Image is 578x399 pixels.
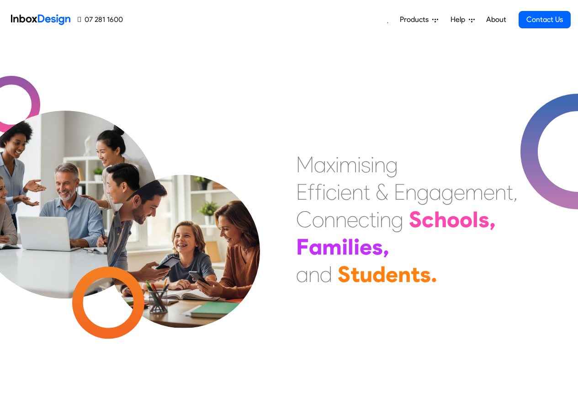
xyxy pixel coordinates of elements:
div: E [296,178,308,206]
div: n [495,178,506,206]
div: C [296,206,312,233]
div: , [489,206,496,233]
a: Help [447,11,478,29]
div: g [386,151,398,178]
div: e [454,178,465,206]
a: Products [396,11,442,29]
div: S [338,261,350,288]
div: t [350,261,360,288]
div: . [431,261,437,288]
div: e [483,178,495,206]
div: s [478,206,489,233]
a: About [483,11,509,29]
div: i [335,151,339,178]
div: o [312,206,324,233]
div: a [314,151,326,178]
div: e [360,233,372,261]
div: , [513,178,518,206]
div: e [386,261,398,288]
div: n [324,206,335,233]
div: e [340,178,352,206]
div: a [429,178,441,206]
div: & [376,178,388,206]
a: Contact Us [519,11,571,28]
div: o [460,206,472,233]
div: n [308,261,320,288]
div: i [357,151,361,178]
div: d [320,261,332,288]
div: i [337,178,340,206]
div: l [472,206,478,233]
div: d [372,261,386,288]
div: S [409,206,422,233]
div: t [363,178,370,206]
div: a [309,233,322,261]
div: s [420,261,431,288]
div: g [441,178,454,206]
div: f [315,178,322,206]
div: n [380,206,391,233]
div: m [465,178,483,206]
div: x [326,151,335,178]
div: o [447,206,460,233]
div: i [354,233,360,261]
div: i [371,151,374,178]
div: c [358,206,369,233]
div: c [422,206,434,233]
div: f [308,178,315,206]
div: M [296,151,314,178]
div: t [369,206,376,233]
div: g [417,178,429,206]
img: parents_with_child.png [88,137,279,328]
a: 07 281 1600 [78,14,123,25]
div: Maximising Efficient & Engagement, Connecting Schools, Families, and Students. [296,151,518,288]
div: m [322,233,342,261]
div: e [347,206,358,233]
div: n [352,178,363,206]
div: h [434,206,447,233]
div: a [296,261,308,288]
div: u [360,261,372,288]
div: l [348,233,354,261]
div: g [391,206,403,233]
div: n [335,206,347,233]
span: Help [451,14,469,25]
div: i [342,233,348,261]
div: F [296,233,309,261]
div: i [322,178,326,206]
div: t [411,261,420,288]
div: n [398,261,411,288]
div: c [326,178,337,206]
div: t [506,178,513,206]
div: s [372,233,383,261]
div: s [361,151,371,178]
div: n [405,178,417,206]
span: Products [400,14,432,25]
div: n [374,151,386,178]
div: E [394,178,405,206]
div: , [383,233,389,261]
div: m [339,151,357,178]
div: i [376,206,380,233]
